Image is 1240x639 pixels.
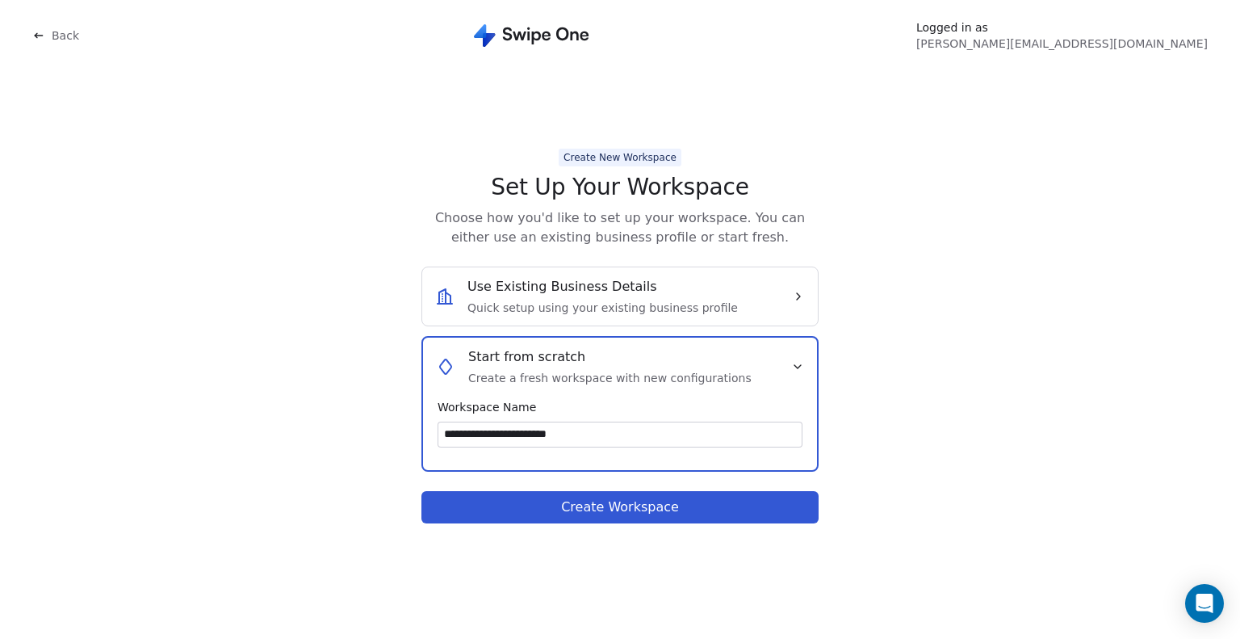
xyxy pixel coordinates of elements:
[468,370,752,386] span: Create a fresh workspace with new configurations
[468,347,585,367] span: Start from scratch
[52,27,79,44] span: Back
[436,386,804,460] div: Start from scratchCreate a fresh workspace with new configurations
[563,150,677,165] div: Create New Workspace
[916,36,1208,52] span: [PERSON_NAME][EMAIL_ADDRESS][DOMAIN_NAME]
[491,173,748,202] span: Set Up Your Workspace
[436,347,804,386] button: Start from scratchCreate a fresh workspace with new configurations
[435,277,805,316] button: Use Existing Business DetailsQuick setup using your existing business profile
[438,399,802,415] span: Workspace Name
[421,491,819,523] button: Create Workspace
[467,300,738,316] span: Quick setup using your existing business profile
[916,19,1208,36] span: Logged in as
[467,277,657,296] span: Use Existing Business Details
[421,208,819,247] span: Choose how you'd like to set up your workspace. You can either use an existing business profile o...
[1185,584,1224,623] div: Open Intercom Messenger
